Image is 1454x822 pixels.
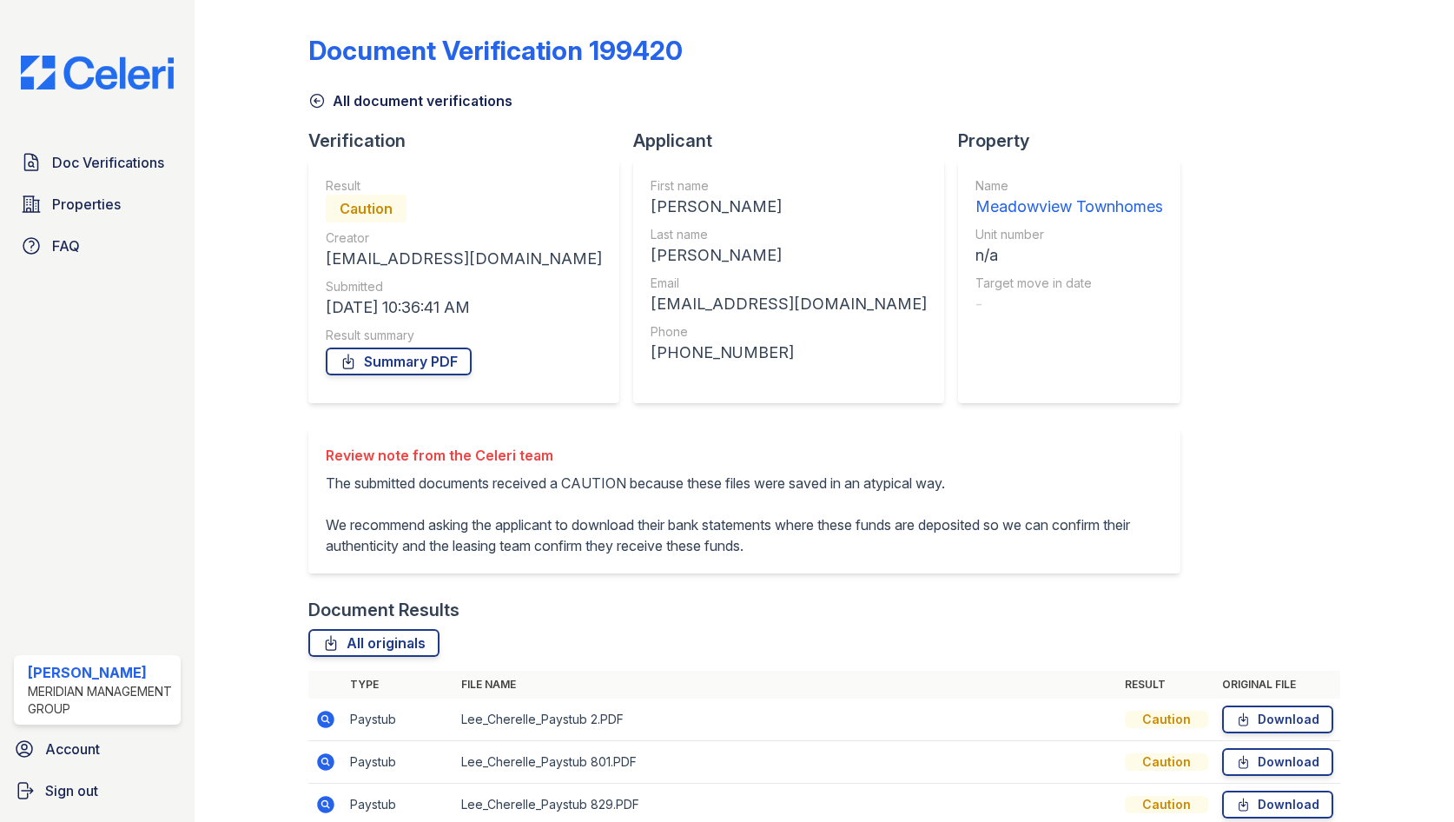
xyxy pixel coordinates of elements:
div: [EMAIL_ADDRESS][DOMAIN_NAME] [326,247,602,271]
th: Result [1118,671,1215,699]
div: Caution [1125,753,1208,771]
div: Last name [651,226,927,243]
a: Summary PDF [326,348,472,375]
a: Download [1222,748,1333,776]
th: File name [454,671,1118,699]
div: [PHONE_NUMBER] [651,341,927,365]
div: Document Results [308,598,459,622]
div: n/a [975,243,1163,268]
div: Creator [326,229,602,247]
div: Meadowview Townhomes [975,195,1163,219]
div: [PERSON_NAME] [651,243,927,268]
td: Paystub [343,741,454,784]
div: [PERSON_NAME] [28,662,174,683]
span: FAQ [52,235,80,256]
div: Result [326,177,602,195]
a: FAQ [14,229,181,263]
div: Applicant [633,129,958,153]
a: Account [7,732,188,766]
th: Original file [1215,671,1340,699]
span: Account [45,739,100,759]
p: The submitted documents received a CAUTION because these files were saved in an atypical way. We ... [326,473,1163,556]
div: First name [651,177,927,195]
a: Download [1222,706,1333,733]
span: Properties [52,194,121,215]
div: Caution [326,195,406,222]
a: Properties [14,187,181,222]
a: All document verifications [308,90,512,111]
div: Submitted [326,278,602,295]
div: Name [975,177,1163,195]
td: Paystub [343,699,454,741]
a: Doc Verifications [14,145,181,180]
div: Result summary [326,327,602,344]
div: Unit number [975,226,1163,243]
div: Verification [308,129,633,153]
div: [DATE] 10:36:41 AM [326,295,602,320]
td: Lee_Cherelle_Paystub 2.PDF [454,699,1118,741]
span: Doc Verifications [52,152,164,173]
div: [EMAIL_ADDRESS][DOMAIN_NAME] [651,292,927,316]
div: Caution [1125,711,1208,728]
a: Download [1222,791,1333,819]
div: Meridian Management Group [28,683,174,718]
div: Phone [651,323,927,341]
div: Property [958,129,1194,153]
a: Sign out [7,773,188,808]
th: Type [343,671,454,699]
div: - [975,292,1163,316]
div: Document Verification 199420 [308,35,683,66]
a: All originals [308,629,440,657]
div: Email [651,275,927,292]
span: Sign out [45,780,98,801]
img: CE_Logo_Blue-a8612792a0a2168367f1c8372b55b34899dd931a85d93a1a3d3e32e68fde9ad4.png [7,56,188,89]
div: [PERSON_NAME] [651,195,927,219]
div: Caution [1125,796,1208,813]
div: Review note from the Celeri team [326,445,1163,466]
a: Name Meadowview Townhomes [975,177,1163,219]
div: Target move in date [975,275,1163,292]
td: Lee_Cherelle_Paystub 801.PDF [454,741,1118,784]
iframe: chat widget [1381,752,1437,805]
